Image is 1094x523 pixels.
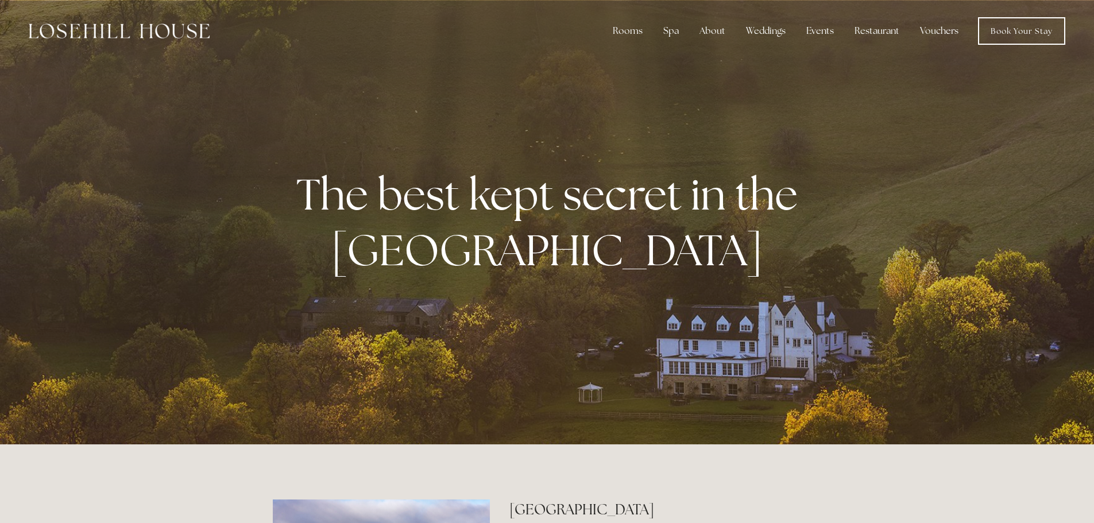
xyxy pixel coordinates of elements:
[690,20,735,42] div: About
[604,20,652,42] div: Rooms
[296,166,807,278] strong: The best kept secret in the [GEOGRAPHIC_DATA]
[654,20,688,42] div: Spa
[978,17,1065,45] a: Book Your Stay
[737,20,795,42] div: Weddings
[509,499,821,520] h2: [GEOGRAPHIC_DATA]
[845,20,909,42] div: Restaurant
[911,20,968,42] a: Vouchers
[29,24,210,38] img: Losehill House
[797,20,843,42] div: Events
